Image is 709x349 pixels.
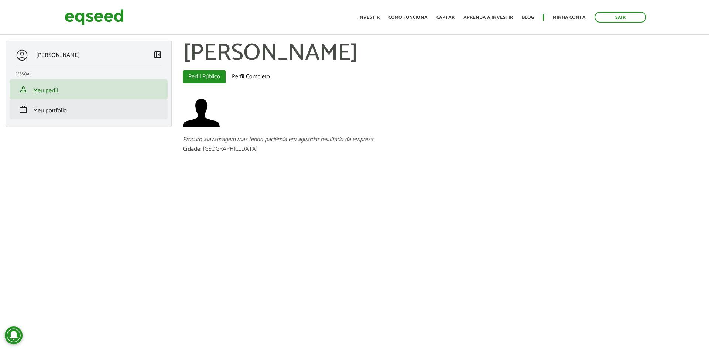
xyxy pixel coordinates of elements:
a: personMeu perfil [15,85,162,94]
a: Minha conta [553,15,586,20]
img: Foto de Marcus Vinicius Pereira Doreto [183,95,220,131]
li: Meu portfólio [10,99,168,119]
div: [GEOGRAPHIC_DATA] [203,146,258,152]
span: left_panel_close [153,50,162,59]
a: Colapsar menu [153,50,162,61]
a: Aprenda a investir [463,15,513,20]
span: person [19,85,28,94]
a: Sair [595,12,646,23]
h1: [PERSON_NAME] [183,41,703,66]
a: Captar [436,15,455,20]
a: Como funciona [388,15,428,20]
a: Perfil Público [183,70,226,83]
img: EqSeed [65,7,124,27]
a: Ver perfil do usuário. [183,95,220,131]
a: Investir [358,15,380,20]
a: Blog [522,15,534,20]
span: work [19,105,28,114]
span: Meu portfólio [33,106,67,116]
h2: Pessoal [15,72,168,76]
li: Meu perfil [10,79,168,99]
span: Meu perfil [33,86,58,96]
a: workMeu portfólio [15,105,162,114]
a: Perfil Completo [226,70,275,83]
div: Procuro alavancagem mas tenho paciência em aguardar resultado da empresa [183,137,703,143]
span: : [200,144,201,154]
p: [PERSON_NAME] [36,52,80,59]
div: Cidade [183,146,203,152]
